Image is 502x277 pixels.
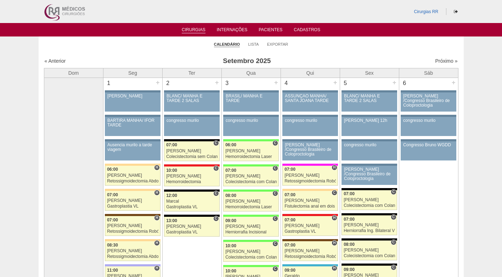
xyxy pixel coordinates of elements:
div: Key: Brasil [223,190,278,192]
div: Key: Bartira [105,189,160,191]
a: congresso murilo [164,117,219,136]
a: Lista [248,42,259,47]
a: H 07:00 [PERSON_NAME] Retossigmoidectomia Robótica [282,166,338,186]
div: Key: Blanc [342,238,397,241]
th: Qua [221,68,281,78]
a: congresso murilo [223,117,278,136]
span: 07:00 [284,192,295,197]
div: Key: Blanc [164,139,219,141]
div: [PERSON_NAME] [284,198,336,203]
span: Hospital [154,265,159,271]
div: Retossigmoidectomia Abdominal VL [107,179,158,183]
div: [PERSON_NAME] [107,173,158,178]
span: Consultório [213,216,219,221]
div: Gastroplastia VL [284,229,336,234]
div: Key: Bartira [105,164,160,166]
div: [PERSON_NAME] [107,249,158,253]
a: C 10:00 [PERSON_NAME] Hemorroidectomia [164,166,219,186]
span: Hospital [154,215,159,221]
div: Key: Aviso [105,90,160,92]
div: Herniorrafia Incisional [225,230,277,234]
div: Retossigmoidectomia Robótica [284,179,336,183]
span: Consultório [272,191,278,196]
div: [PERSON_NAME] [225,174,277,179]
div: + [273,78,279,87]
a: BLANC/ MANHÃ E TARDE 2 SALAS [164,92,219,112]
th: Sáb [399,68,458,78]
div: Key: Aviso [342,115,397,117]
a: C 07:00 [PERSON_NAME] Colecistectomia com Colangiografia VL [223,166,278,186]
div: Key: Aviso [282,90,338,92]
span: 08:30 [107,243,118,248]
div: [PERSON_NAME] [225,249,277,254]
div: [PERSON_NAME] [107,94,158,98]
div: Key: Aviso [401,139,456,141]
div: Gastroplastia VL [107,204,158,209]
div: [PERSON_NAME] [107,224,158,228]
a: ASSUNÇÃO MANHÃ/ SANTA JOANA TARDE [282,92,338,112]
div: Key: Neomater [282,264,338,266]
a: H 08:30 [PERSON_NAME] Retossigmoidectomia Abdominal VL [105,241,160,261]
span: 07:00 [344,191,355,196]
div: BLANC/ MANHÃ E TARDE 2 SALAS [167,94,217,103]
div: Congresso Bruno WGDD [403,143,454,147]
a: C 09:00 [PERSON_NAME] Herniorrafia Incisional [223,217,278,237]
div: Marcal [166,199,218,204]
a: Próximo » [435,58,457,64]
a: H 06:00 [PERSON_NAME] Retossigmoidectomia Abdominal VL [105,166,160,186]
div: [PERSON_NAME] [225,224,277,229]
span: 07:00 [225,168,236,173]
a: Congresso Bruno WGDD [401,141,456,160]
span: Consultório [272,165,278,171]
a: [PERSON_NAME] /Congresso Brasileiro de Coloproctologia [401,92,456,112]
a: congresso murilo [401,117,456,136]
span: Consultório [272,216,278,221]
div: [PERSON_NAME] [284,249,336,253]
div: Key: Santa Joana [282,239,338,241]
div: Key: Bartira [105,239,160,241]
div: Hemorroidectomia [166,180,218,184]
span: Hospital [332,215,337,221]
div: Hemorroidectomia Laser [225,205,277,209]
div: Key: Aviso [282,139,338,141]
div: congresso murilo [226,118,276,123]
a: Cadastros [294,27,320,34]
span: 07:00 [344,217,355,222]
div: Key: Blanc [164,190,219,192]
a: H 07:00 [PERSON_NAME] Gastroplastia VL [282,216,338,236]
div: Key: Blanc [342,188,397,190]
a: C 10:00 [PERSON_NAME] Colecistectomia com Colangiografia VL [223,242,278,262]
div: Retossigmoidectomia Robótica [107,229,158,234]
span: 10:00 [166,168,177,173]
div: Key: Aviso [223,115,278,117]
div: Colecistectomia sem Colangiografia VL [166,154,218,159]
span: 07:00 [284,167,295,172]
div: [PERSON_NAME] /Congresso Brasileiro de Coloproctologia [344,167,395,181]
div: Fistulectomia anal em dois tempos [284,204,336,209]
a: C 12:00 Marcal Gastroplastia VL [164,192,219,211]
div: + [155,78,161,87]
div: Key: Aviso [105,115,160,117]
a: C 07:00 [PERSON_NAME] Colecistectomia sem Colangiografia VL [164,141,219,161]
div: Key: Aviso [164,115,219,117]
div: Gastroplastia VL [166,205,218,209]
span: Consultório [272,140,278,146]
a: congresso murilo [342,141,397,160]
span: 09:00 [284,268,295,273]
span: 09:00 [344,267,355,272]
div: Key: Aviso [342,90,397,92]
a: [PERSON_NAME] /Congresso Brasileiro de Coloproctologia [282,141,338,160]
div: Key: Aviso [401,115,456,117]
div: congresso murilo [403,118,454,123]
th: Sex [340,68,399,78]
a: Cirurgias RR [414,9,438,14]
th: Ter [162,68,221,78]
a: congresso murilo [282,117,338,136]
span: Consultório [272,241,278,247]
div: Key: Aviso [164,90,219,92]
div: Hemorroidectomia Laser [225,154,277,159]
div: BLANC/ MANHÃ E TARDE 2 SALAS [344,94,395,103]
div: Key: Aviso [223,90,278,92]
div: Key: Blanc [342,264,397,266]
span: 13:00 [166,218,177,223]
